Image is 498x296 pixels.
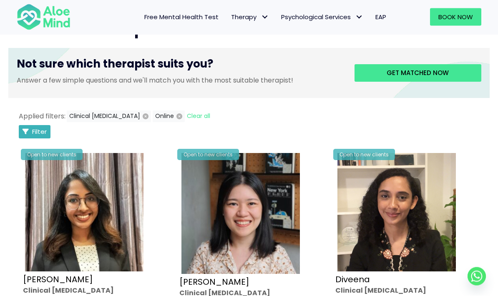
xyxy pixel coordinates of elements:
span: Psychological Services [281,13,363,21]
a: TherapyTherapy: submenu [225,8,275,26]
h3: Not sure which therapist suits you? [17,57,342,76]
div: Open to new clients [177,149,239,161]
span: Applied filters: [19,112,65,121]
img: IMG_1660 – Diveena Nair [337,153,456,272]
img: Aloe mind Logo [17,3,70,30]
button: Clinical [MEDICAL_DATA] [67,111,151,123]
a: Book Now [430,8,481,26]
span: Book Now [438,13,473,21]
a: [PERSON_NAME] [179,276,249,288]
a: Psychological ServicesPsychological Services: submenu [275,8,369,26]
div: Open to new clients [333,149,395,161]
span: Therapy: submenu [259,11,271,23]
div: Clinical [MEDICAL_DATA] [23,286,163,296]
span: Get matched now [387,69,449,78]
span: Meet Our Therapists [17,19,173,40]
button: Filter Listings [19,125,50,139]
span: Free Mental Health Test [144,13,219,21]
a: EAP [369,8,392,26]
p: Answer a few simple questions and we'll match you with the most suitable therapist! [17,76,342,85]
img: Chen-Wen-profile-photo [181,153,300,274]
div: Clinical [MEDICAL_DATA] [335,286,475,296]
img: croped-Anita_Profile-photo-300×300 [25,153,143,272]
span: Therapy [231,13,269,21]
a: [PERSON_NAME] [23,274,93,286]
button: Clear all [186,111,211,123]
a: Whatsapp [468,267,486,286]
span: Filter [32,128,47,136]
nav: Menu [79,8,392,26]
span: EAP [375,13,386,21]
a: Diveena [335,274,370,286]
button: Online [153,111,185,123]
span: Psychological Services: submenu [353,11,365,23]
a: Get matched now [355,65,481,82]
div: Open to new clients [21,149,83,161]
a: Free Mental Health Test [138,8,225,26]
